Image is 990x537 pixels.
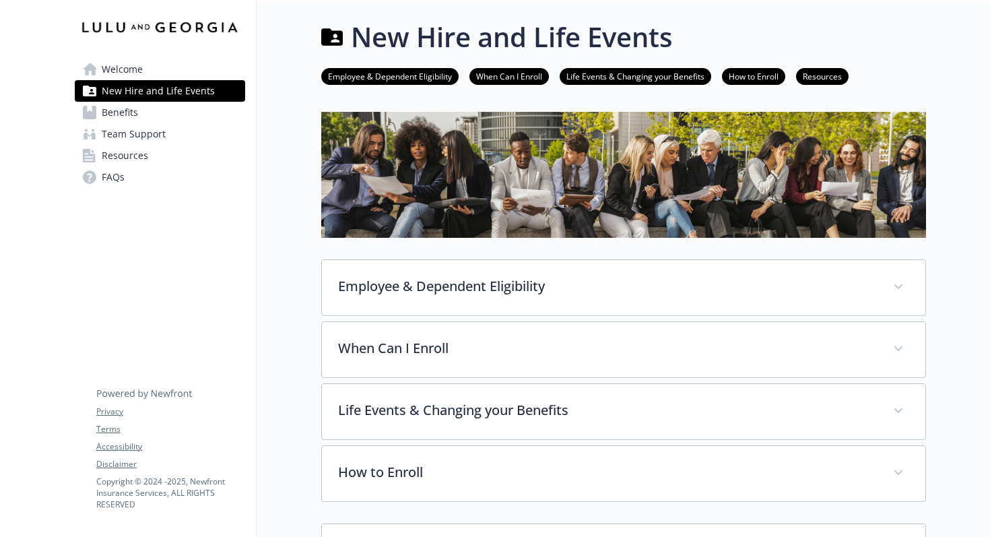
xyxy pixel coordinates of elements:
[75,166,245,188] a: FAQs
[75,145,245,166] a: Resources
[102,123,166,145] span: Team Support
[102,80,215,102] span: New Hire and Life Events
[321,69,459,82] a: Employee & Dependent Eligibility
[796,69,849,82] a: Resources
[96,441,244,453] a: Accessibility
[322,384,925,439] div: Life Events & Changing your Benefits
[102,145,148,166] span: Resources
[102,59,143,80] span: Welcome
[96,476,244,510] p: Copyright © 2024 - 2025 , Newfront Insurance Services, ALL RIGHTS RESERVED
[102,102,138,123] span: Benefits
[322,260,925,315] div: Employee & Dependent Eligibility
[96,406,244,418] a: Privacy
[338,462,877,482] p: How to Enroll
[338,400,877,420] p: Life Events & Changing your Benefits
[75,59,245,80] a: Welcome
[322,446,925,501] div: How to Enroll
[351,17,672,57] h1: New Hire and Life Events
[96,458,244,470] a: Disclaimer
[96,423,244,435] a: Terms
[322,322,925,377] div: When Can I Enroll
[338,276,877,296] p: Employee & Dependent Eligibility
[75,102,245,123] a: Benefits
[75,123,245,145] a: Team Support
[560,69,711,82] a: Life Events & Changing your Benefits
[469,69,549,82] a: When Can I Enroll
[321,112,926,238] img: new hire page banner
[75,80,245,102] a: New Hire and Life Events
[338,338,877,358] p: When Can I Enroll
[722,69,785,82] a: How to Enroll
[102,166,125,188] span: FAQs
